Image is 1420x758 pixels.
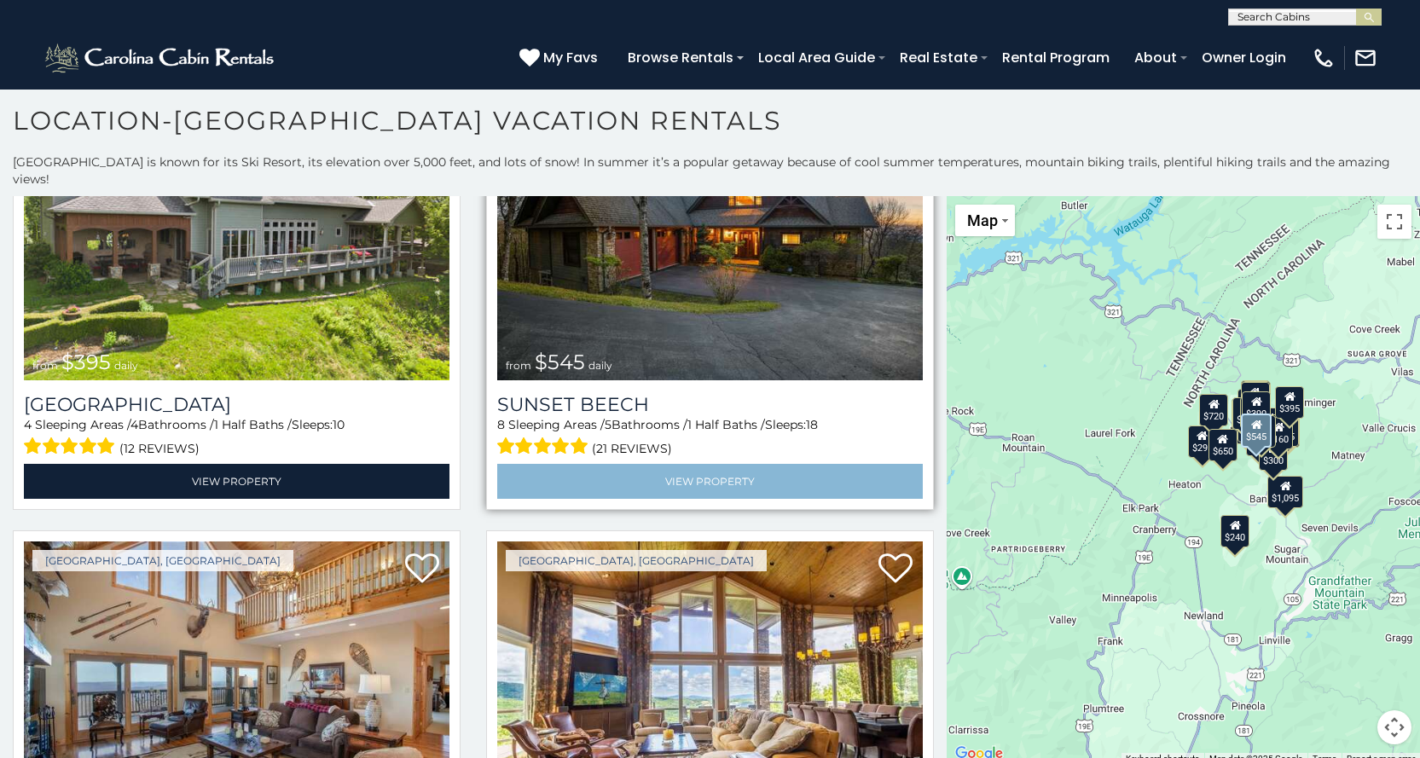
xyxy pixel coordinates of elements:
[506,359,531,372] span: from
[592,437,672,460] span: (21 reviews)
[497,416,923,460] div: Sleeping Areas / Bathrooms / Sleeps:
[24,393,449,416] a: [GEOGRAPHIC_DATA]
[1193,43,1295,72] a: Owner Login
[497,95,923,379] a: Sunset Beech from $545 daily
[24,95,449,379] a: Montallori Stone Lodge from $395 daily
[1377,205,1411,239] button: Toggle fullscreen view
[506,550,767,571] a: [GEOGRAPHIC_DATA], [GEOGRAPHIC_DATA]
[1259,438,1288,471] div: $300
[32,550,293,571] a: [GEOGRAPHIC_DATA], [GEOGRAPHIC_DATA]
[750,43,884,72] a: Local Area Guide
[24,393,449,416] h3: Montallori Stone Lodge
[24,95,449,379] img: Montallori Stone Lodge
[1265,417,1294,449] div: $160
[1200,393,1229,425] div: $720
[891,43,986,72] a: Real Estate
[24,416,449,460] div: Sleeping Areas / Bathrooms / Sleeps:
[333,417,345,432] span: 10
[1242,413,1272,447] div: $545
[878,552,913,587] a: Add to favorites
[1233,396,1262,429] div: $425
[1312,46,1336,70] img: phone-regular-white.png
[535,350,585,374] span: $545
[32,359,58,372] span: from
[497,95,923,379] img: Sunset Beech
[114,359,138,372] span: daily
[1243,391,1272,424] div: $390
[1188,425,1217,457] div: $295
[1268,476,1304,508] div: $1,095
[1208,429,1237,461] div: $650
[1221,514,1250,547] div: $240
[1353,46,1377,70] img: mail-regular-white.png
[994,43,1118,72] a: Rental Program
[806,417,818,432] span: 18
[519,47,602,69] a: My Favs
[119,437,200,460] span: (12 reviews)
[1126,43,1185,72] a: About
[543,47,598,68] span: My Favs
[588,359,612,372] span: daily
[1241,379,1270,412] div: $325
[43,41,279,75] img: White-1-2.png
[497,417,505,432] span: 8
[1241,396,1270,428] div: $180
[61,350,111,374] span: $395
[24,417,32,432] span: 4
[687,417,765,432] span: 1 Half Baths /
[619,43,742,72] a: Browse Rentals
[497,464,923,499] a: View Property
[214,417,292,432] span: 1 Half Baths /
[497,393,923,416] a: Sunset Beech
[1377,710,1411,744] button: Map camera controls
[405,552,439,587] a: Add to favorites
[605,417,611,432] span: 5
[955,205,1015,236] button: Change map style
[1241,382,1270,414] div: $185
[24,464,449,499] a: View Property
[130,417,138,432] span: 4
[1276,386,1305,419] div: $395
[967,211,998,229] span: Map
[1242,381,1271,414] div: $265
